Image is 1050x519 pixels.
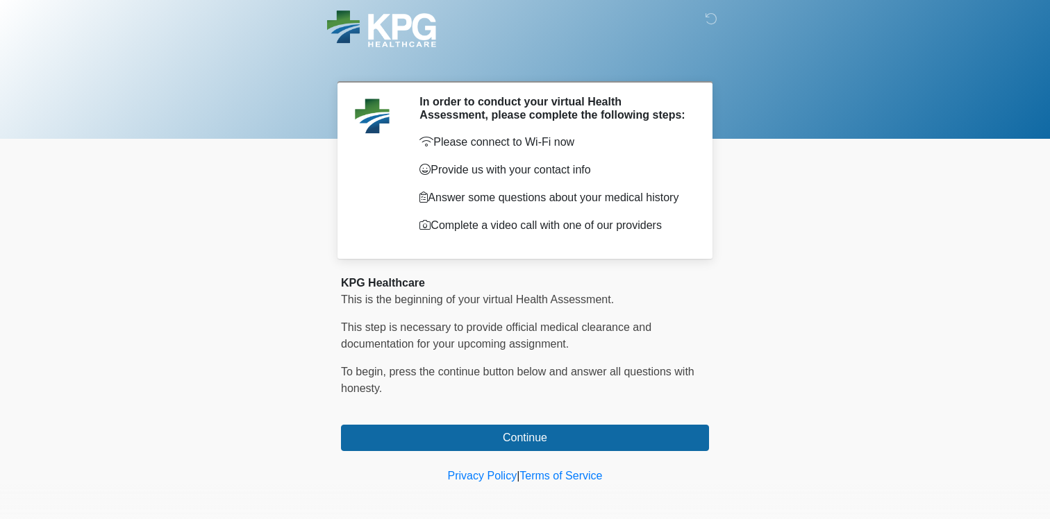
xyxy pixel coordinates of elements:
[341,366,694,394] span: To begin, ﻿﻿﻿﻿﻿﻿﻿﻿﻿﻿﻿﻿﻿﻿﻿﻿﻿press the continue button below and answer all questions with honesty.
[519,470,602,482] a: Terms of Service
[517,470,519,482] a: |
[341,293,614,305] span: This is the beginning of your virtual Health Assessment.
[448,470,517,482] a: Privacy Policy
[419,162,688,178] p: Provide us with your contact info
[341,275,709,291] div: KPG Healthcare
[341,321,651,350] span: This step is necessary to provide official medical clearance and documentation for your upcoming ...
[327,10,436,47] img: KPG Healthcare Logo
[351,95,393,137] img: Agent Avatar
[419,189,688,206] p: Answer some questions about your medical history
[419,134,688,151] p: Please connect to Wi-Fi now
[331,50,719,76] h1: ‎ ‎ ‎
[419,95,688,121] h2: In order to conduct your virtual Health Assessment, please complete the following steps:
[419,217,688,234] p: Complete a video call with one of our providers
[341,425,709,451] button: Continue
